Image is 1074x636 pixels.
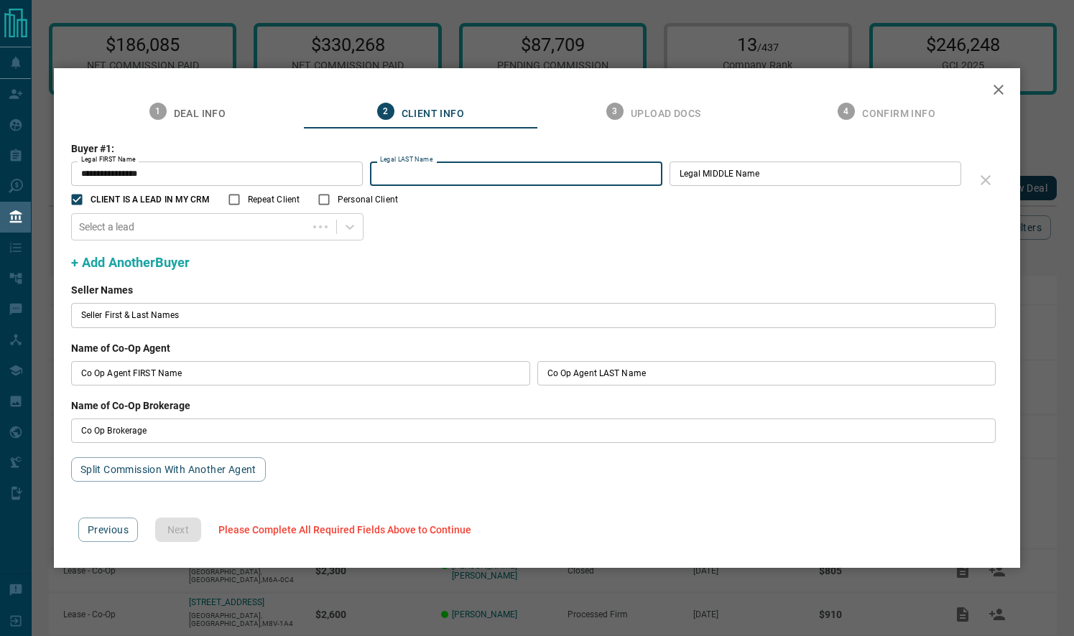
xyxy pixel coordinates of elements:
[218,524,471,536] span: Please Complete All Required Fields Above to Continue
[78,518,138,542] button: Previous
[71,457,266,482] button: Split Commission With Another Agent
[91,193,210,206] span: CLIENT IS A LEAD IN MY CRM
[81,155,136,164] label: Legal FIRST Name
[383,106,388,116] text: 2
[71,342,1004,354] h3: Name of Co-Op Agent
[71,143,968,154] h3: Buyer #1:
[155,106,160,116] text: 1
[174,108,226,121] span: Deal Info
[380,155,432,164] label: Legal LAST Name
[248,193,300,206] span: Repeat Client
[71,284,1004,296] h3: Seller Names
[402,108,464,121] span: Client Info
[71,255,190,270] span: + Add AnotherBuyer
[338,193,398,206] span: Personal Client
[71,400,1004,411] h3: Name of Co-Op Brokerage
